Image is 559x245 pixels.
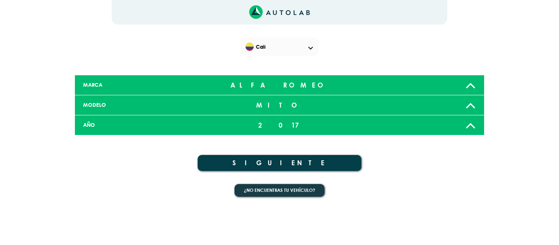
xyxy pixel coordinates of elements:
[240,38,319,56] div: Flag of COLOMBIACali
[75,115,484,135] a: AÑO 2017
[75,75,484,95] a: MARCA ALFA ROMEO
[212,117,347,133] div: 2017
[77,101,212,109] div: MODELO
[77,121,212,129] div: AÑO
[246,43,254,51] img: Flag of COLOMBIA
[249,8,310,16] a: Link al sitio de autolab
[212,97,347,113] div: MITO
[198,155,361,171] button: SIGUIENTE
[77,81,212,89] div: MARCA
[234,184,325,197] button: ¿No encuentras tu vehículo?
[75,95,484,115] a: MODELO MITO
[246,41,316,52] span: Cali
[212,77,347,93] div: ALFA ROMEO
